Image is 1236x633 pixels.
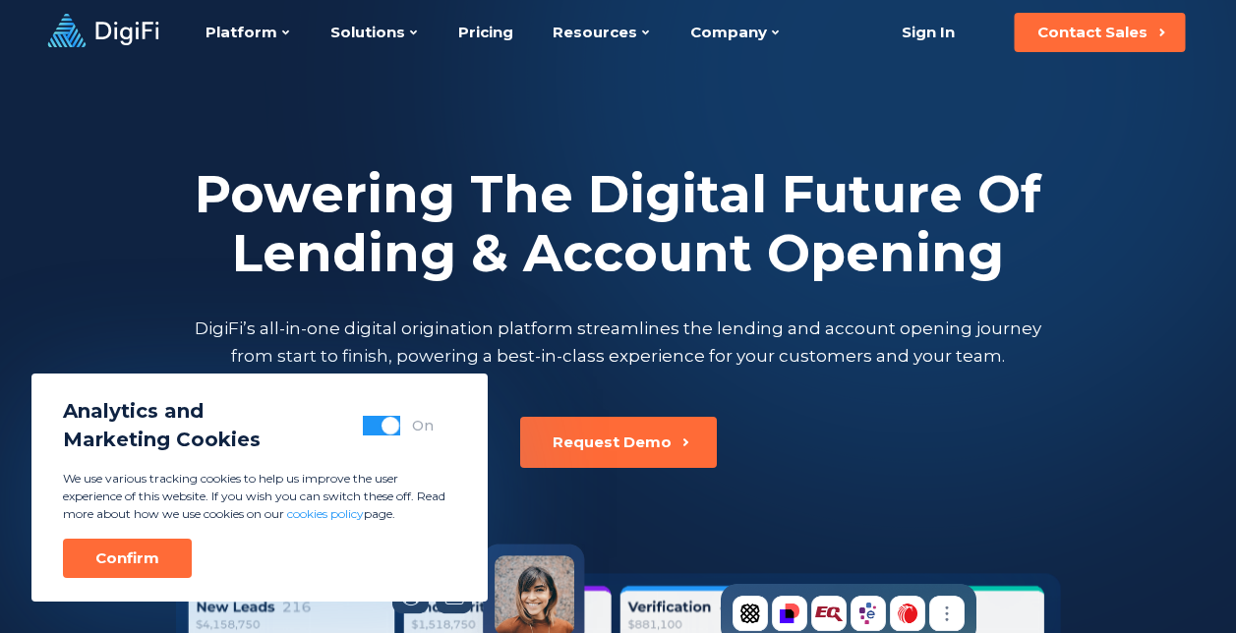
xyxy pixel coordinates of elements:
[412,416,434,435] div: On
[63,426,261,454] span: Marketing Cookies
[1014,13,1185,52] button: Contact Sales
[63,539,192,578] button: Confirm
[520,417,717,468] button: Request Demo
[63,470,456,523] p: We use various tracking cookies to help us improve the user experience of this website. If you wi...
[191,165,1046,283] h2: Powering The Digital Future Of Lending & Account Opening
[191,315,1046,370] p: DigiFi’s all-in-one digital origination platform streamlines the lending and account opening jour...
[553,432,672,452] div: Request Demo
[287,506,364,521] a: cookies policy
[95,548,159,568] div: Confirm
[1037,23,1148,42] div: Contact Sales
[877,13,978,52] a: Sign In
[63,397,261,426] span: Analytics and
